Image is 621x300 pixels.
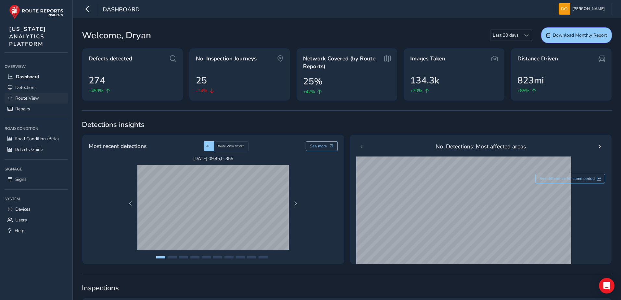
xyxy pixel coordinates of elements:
img: diamond-layout [559,3,570,15]
span: Download Monthly Report [553,32,607,38]
a: Detections [5,82,68,93]
button: Page 3 [179,256,188,258]
a: Route View [5,93,68,104]
button: Page 6 [213,256,222,258]
span: [PERSON_NAME] [572,3,605,15]
span: No. Detections: Most affected areas [436,142,526,151]
button: Download Monthly Report [541,27,612,43]
span: Last 30 days [490,30,521,41]
button: Page 4 [190,256,199,258]
span: Defects Guide [15,146,43,153]
button: Next Page [291,199,300,208]
span: Road Condition (Beta) [15,136,59,142]
span: Repairs [15,106,30,112]
div: Route View defect [214,141,249,151]
span: Images Taken [410,55,445,63]
a: Road Condition (Beta) [5,133,68,144]
span: Route View defect [217,144,244,148]
span: +85% [517,87,529,94]
button: Page 10 [259,256,268,258]
span: Detections insights [82,120,612,130]
div: Open Intercom Messenger [599,278,615,294]
span: See more [310,144,327,149]
button: Page 9 [247,256,256,258]
button: Previous Page [126,199,135,208]
span: Dashboard [103,6,140,15]
span: Most recent detections [89,142,146,150]
span: Defects detected [89,55,132,63]
span: -14% [196,87,207,94]
a: Defects Guide [5,144,68,155]
span: Welcome, Dryan [82,29,151,42]
button: Page 1 [156,256,165,258]
span: Dashboard [16,74,39,80]
a: Signs [5,174,68,185]
button: Page 8 [236,256,245,258]
span: Network Covered (by Route Reports) [303,55,382,70]
a: Repairs [5,104,68,114]
a: Users [5,215,68,225]
span: Devices [15,206,31,212]
span: 274 [89,74,105,87]
div: Signage [5,164,68,174]
span: 134.3k [410,74,439,87]
a: Devices [5,204,68,215]
a: Dashboard [5,71,68,82]
div: AI [204,141,214,151]
span: [DATE] 09:45 , I- 355 [137,156,289,162]
span: +70% [410,87,422,94]
span: +42% [303,88,315,95]
span: 25 [196,74,207,87]
button: Page 5 [202,256,211,258]
div: Overview [5,62,68,71]
span: Detections [15,84,37,91]
button: Page 2 [168,256,177,258]
span: No. Inspection Journeys [196,55,257,63]
span: +459% [89,87,103,94]
span: 25% [303,75,323,88]
span: Distance Driven [517,55,558,63]
span: See difference for same period [539,176,595,181]
button: [PERSON_NAME] [559,3,607,15]
button: See difference for same period [535,174,605,183]
span: Route View [15,95,39,101]
button: See more [306,141,338,151]
span: Users [15,217,27,223]
div: System [5,194,68,204]
span: Signs [15,176,27,182]
span: 823mi [517,74,544,87]
img: rr logo [9,5,63,19]
a: Help [5,225,68,236]
span: AI [206,144,209,148]
div: Road Condition [5,124,68,133]
span: [US_STATE] ANALYTICS PLATFORM [9,25,46,48]
span: Inspections [82,283,612,293]
button: Page 7 [224,256,234,258]
span: Help [15,228,24,234]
